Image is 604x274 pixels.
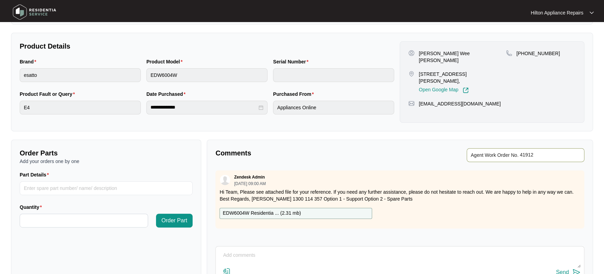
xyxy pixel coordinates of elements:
[20,41,394,51] p: Product Details
[530,9,583,16] p: Hilton Appliance Repairs
[20,171,52,178] label: Part Details
[408,50,415,56] img: user-pin
[215,148,395,158] p: Comments
[234,174,265,180] p: Zendesk Admin
[20,214,148,227] input: Quantity
[273,101,394,114] input: Purchased From
[20,204,45,211] label: Quantity
[20,101,141,114] input: Product Fault or Query
[516,50,560,57] p: [PHONE_NUMBER]
[220,189,580,202] p: Hi Team, Please see attached file for your reference. If you need any further assistance, please ...
[419,50,506,64] p: [PERSON_NAME] Wee [PERSON_NAME]
[471,151,518,159] span: Agent Work Order No.
[408,100,415,106] img: map-pin
[419,71,506,84] p: [STREET_ADDRESS][PERSON_NAME],
[220,175,230,185] img: user.svg
[419,100,500,107] p: [EMAIL_ADDRESS][DOMAIN_NAME]
[20,91,78,98] label: Product Fault or Query
[20,68,141,82] input: Brand
[419,87,468,93] a: Open Google Map
[223,210,301,217] p: EDW6004W Residentia ... ( 2.31 mb )
[156,214,193,227] button: Order Part
[20,181,193,195] input: Part Details
[234,182,266,186] p: [DATE] 09:00 AM
[146,91,188,98] label: Date Purchased
[520,151,580,159] input: Add Agent Work Order No.
[273,68,394,82] input: Serial Number
[150,104,257,111] input: Date Purchased
[146,68,267,82] input: Product Model
[408,71,415,77] img: map-pin
[20,158,193,165] p: Add your orders one by one
[20,58,39,65] label: Brand
[273,58,311,65] label: Serial Number
[10,2,59,22] img: residentia service logo
[590,11,594,14] img: dropdown arrow
[462,87,469,93] img: Link-External
[506,50,512,56] img: map-pin
[146,58,185,65] label: Product Model
[20,148,193,158] p: Order Parts
[162,216,187,225] span: Order Part
[273,91,316,98] label: Purchased From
